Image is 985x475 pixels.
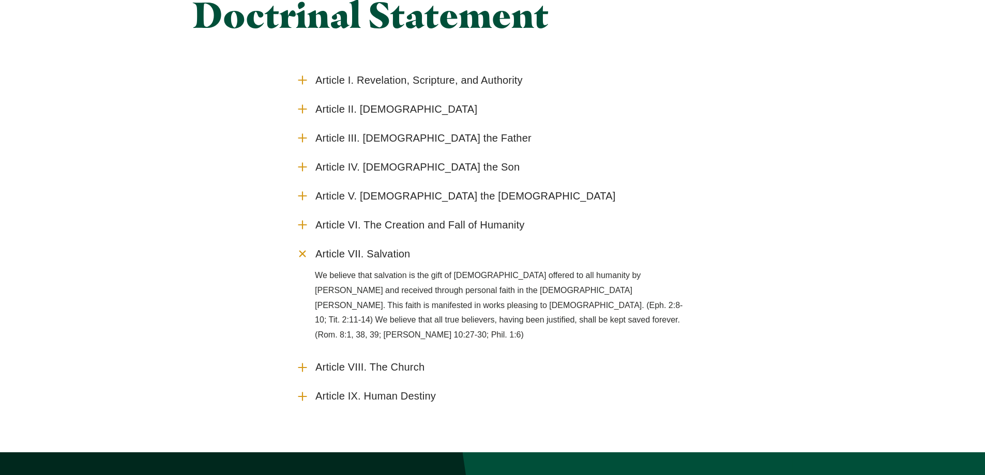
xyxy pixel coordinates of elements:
span: Article III. [DEMOGRAPHIC_DATA] the Father [315,132,532,145]
span: Article VIII. The Church [315,361,425,374]
span: Article VI. The Creation and Fall of Humanity [315,219,524,232]
span: Article VII. Salvation [315,248,410,261]
span: Article IX. Human Destiny [315,390,436,403]
span: Article IV. [DEMOGRAPHIC_DATA] the Son [315,161,520,174]
span: Article V. [DEMOGRAPHIC_DATA] the [DEMOGRAPHIC_DATA] [315,190,616,203]
span: Article II. [DEMOGRAPHIC_DATA] [315,103,477,116]
span: Article I. Revelation, Scripture, and Authority [315,74,523,87]
p: We believe that salvation is the gift of [DEMOGRAPHIC_DATA] offered to all humanity by [PERSON_NA... [315,268,689,343]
